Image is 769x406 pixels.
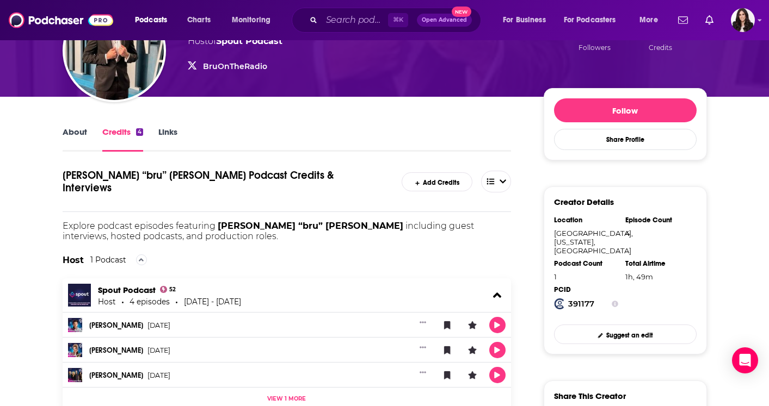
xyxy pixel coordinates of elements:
button: Play [489,317,506,333]
span: New [452,7,471,17]
a: 52 [160,286,176,293]
span: 52 [169,288,176,292]
img: Little Big Town [68,368,82,382]
h1: Josh “bru” Brubaker's Podcast Credits & Interviews [63,169,381,194]
div: PCID [554,285,618,294]
a: Add Credits [402,172,472,191]
div: Total Airtime [625,259,690,268]
a: Links [158,127,177,152]
a: [PERSON_NAME] [89,322,143,329]
div: Host 4 episodes [DATE] - [DATE] [98,297,241,306]
a: Spout Podcast [216,36,282,46]
p: Explore podcast episodes featuring including guest interviews, hosted podcasts, and production ro... [63,221,512,241]
span: Charts [187,13,211,28]
span: Credits [649,43,672,52]
span: [PERSON_NAME] “bru” [PERSON_NAME] [218,221,403,231]
h3: Share This Creator [554,391,626,401]
span: For Podcasters [564,13,616,28]
button: 4Credits [645,30,675,52]
button: open menu [632,11,672,29]
a: [PERSON_NAME] [89,372,143,379]
button: Follow [554,98,697,122]
div: 1 [554,272,618,281]
span: Host [188,36,208,46]
button: open menu [224,11,285,29]
span: For Business [503,13,546,28]
a: Show notifications dropdown [674,11,692,29]
img: User Profile [731,8,755,32]
button: Leave a Rating [464,367,481,383]
button: Play [489,342,506,358]
button: open menu [557,11,632,29]
span: More [639,13,658,28]
button: 0Followers [575,30,614,52]
h2: Host [63,255,84,265]
div: Open Intercom Messenger [732,347,758,373]
button: Show More Button [415,367,430,378]
button: Play [489,367,506,383]
button: Share Profile [554,129,697,150]
span: [DATE] [147,372,170,379]
div: The Host is the on-air master of ceremonies of the podcast and a consistent presence on every epi... [63,241,512,278]
span: View 1 more [267,395,306,402]
span: Open Advanced [422,17,467,23]
img: Spout Podcast [68,284,91,307]
a: About [63,127,87,152]
a: Suggest an edit [554,324,697,343]
strong: 391177 [568,299,594,309]
a: Spout Podcast [98,285,156,295]
button: Show More Button [415,342,430,353]
div: Search podcasts, credits, & more... [302,8,491,33]
h3: Creator Details [554,197,614,207]
button: Leave a Rating [464,342,481,358]
button: Show Info [612,298,618,309]
img: Podchaser Creator ID logo [554,298,565,309]
button: open menu [495,11,559,29]
a: Show notifications dropdown [701,11,718,29]
a: BruOnTheRadio [203,61,267,71]
button: Open AdvancedNew [417,14,472,27]
a: Credits4 [102,127,143,152]
button: Leave a Rating [464,317,481,333]
input: Search podcasts, credits, & more... [322,11,388,29]
span: Logged in as RebeccaShapiro [731,8,755,32]
button: Show More Button [415,317,430,328]
span: Monitoring [232,13,270,28]
button: Bookmark Episode [439,317,456,333]
span: [DATE] [147,347,170,354]
div: 1 Podcast [90,255,126,265]
div: 4 [136,128,143,136]
button: open menu [127,11,181,29]
span: of [208,36,282,46]
span: Podcasts [135,13,167,28]
span: [DATE] [147,322,170,329]
div: Podcast Count [554,259,618,268]
span: ⌘ K [388,13,408,27]
div: Location [554,216,618,224]
div: [GEOGRAPHIC_DATA], [US_STATE], [GEOGRAPHIC_DATA] [554,229,618,255]
img: Niall Horan [68,318,82,332]
img: Rita Ora [68,343,82,357]
button: Bookmark Episode [439,342,456,358]
a: [PERSON_NAME] [89,347,143,354]
span: Followers [579,43,611,52]
a: Charts [180,11,217,29]
div: Episode Count [625,216,690,224]
button: Bookmark Episode [439,367,456,383]
button: open menu [481,171,512,192]
img: Podchaser - Follow, Share and Rate Podcasts [9,10,113,30]
div: 4 [625,229,690,238]
img: Josh “bru” Brubaker [65,1,164,100]
span: 1 hour, 49 minutes, 45 seconds [625,272,653,281]
button: Show profile menu [731,8,755,32]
